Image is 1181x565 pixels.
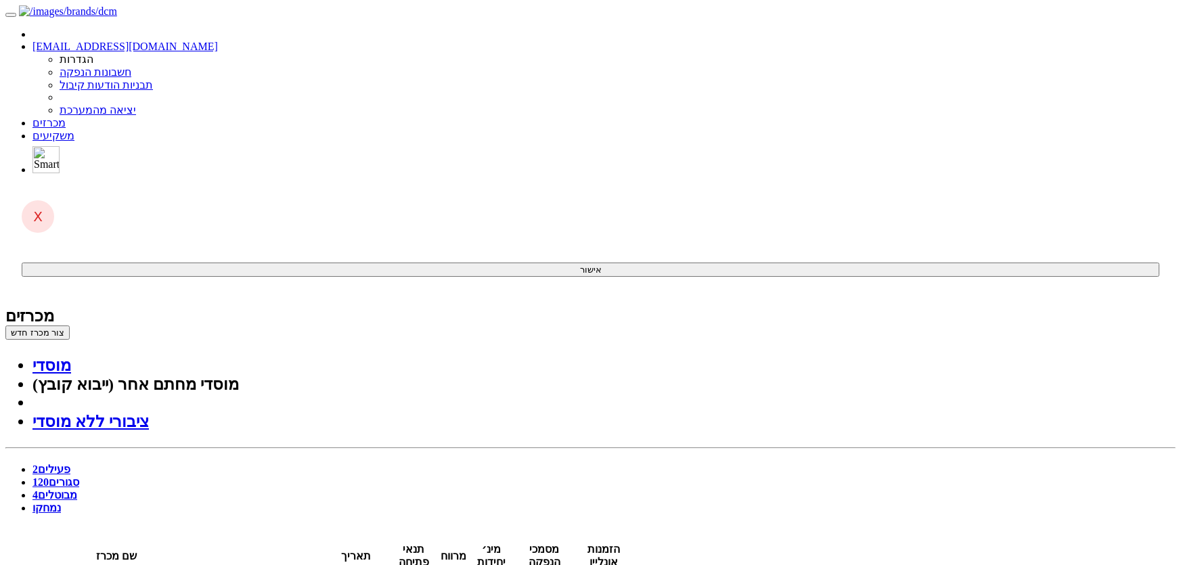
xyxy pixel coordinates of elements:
[32,413,149,430] a: ציבורי ללא מוסדי
[32,41,218,52] a: [EMAIL_ADDRESS][DOMAIN_NAME]
[32,146,60,173] img: SmartBull Logo
[5,307,1176,325] div: מכרזים
[60,66,131,78] a: חשבונות הנפקה
[33,208,43,225] span: X
[32,489,38,501] span: 4
[32,464,38,475] span: 2
[60,53,1176,66] li: הגדרות
[22,263,1159,277] button: אישור
[32,117,66,129] a: מכרזים
[32,357,71,374] a: מוסדי
[32,464,70,475] a: פעילים
[60,79,153,91] a: תבניות הודעות קיבול
[32,130,74,141] a: משקיעים
[32,476,49,488] span: 120
[19,5,117,18] img: /images/brands/dcm
[32,376,239,393] a: מוסדי מחתם אחר (ייבוא קובץ)
[5,325,70,340] button: צור מכרז חדש
[32,489,77,501] a: מבוטלים
[32,476,79,488] a: סגורים
[60,104,136,116] a: יציאה מהמערכת
[32,502,61,514] a: נמחקו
